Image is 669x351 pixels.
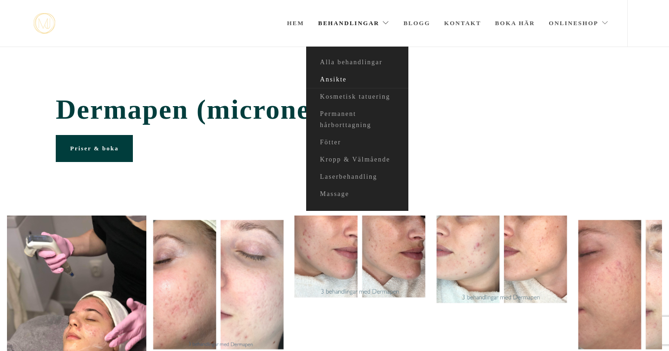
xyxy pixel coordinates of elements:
[306,151,408,169] a: Kropp & Välmående
[306,54,408,71] a: Alla behandlingar
[306,169,408,186] a: Laserbehandling
[306,71,408,88] a: Ansikte
[306,106,408,134] a: Permanent hårborttagning
[33,13,55,34] img: mjstudio
[306,88,408,106] a: Kosmetisk tatuering
[56,94,613,126] span: Dermapen (microneedling)
[306,186,408,203] a: Massage
[33,13,55,34] a: mjstudio mjstudio mjstudio
[56,135,133,162] a: Priser & boka
[306,134,408,151] a: Fötter
[70,145,118,152] span: Priser & boka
